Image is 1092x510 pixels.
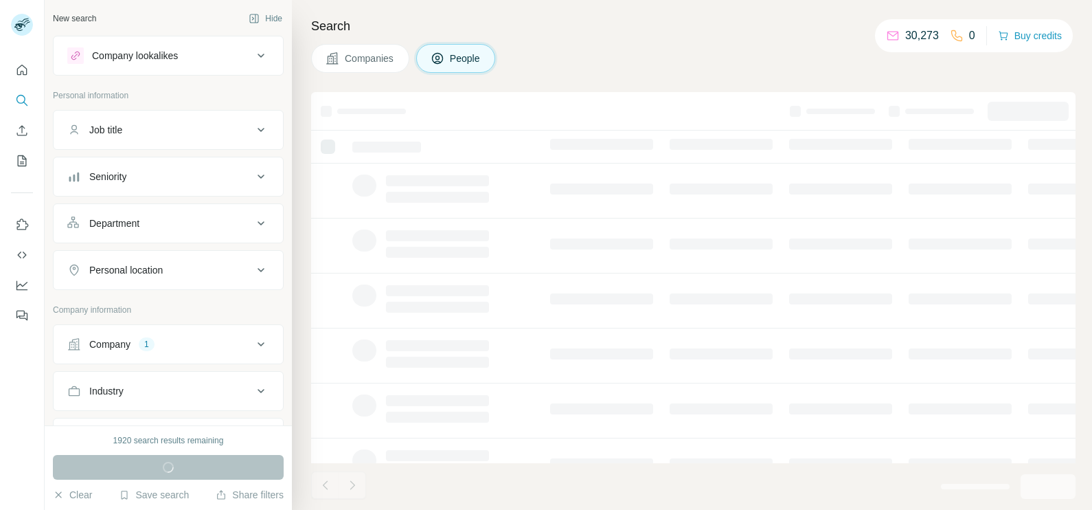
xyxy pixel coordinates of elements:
div: 1920 search results remaining [113,434,224,447]
button: Use Surfe on LinkedIn [11,212,33,237]
button: Save search [119,488,189,502]
div: Company [89,337,130,351]
button: Industry [54,375,283,408]
button: Company1 [54,328,283,361]
div: Department [89,217,139,230]
button: Feedback [11,303,33,328]
button: Quick start [11,58,33,82]
button: Personal location [54,254,283,287]
button: Department [54,207,283,240]
div: Company lookalikes [92,49,178,63]
button: Clear [53,488,92,502]
div: Seniority [89,170,126,184]
div: Personal location [89,263,163,277]
span: Companies [345,52,395,65]
button: Seniority [54,160,283,193]
button: My lists [11,148,33,173]
button: Company lookalikes [54,39,283,72]
button: Hide [239,8,292,29]
button: Dashboard [11,273,33,298]
p: 0 [969,27,975,44]
div: New search [53,12,96,25]
button: Job title [54,113,283,146]
button: Use Surfe API [11,243,33,267]
p: Personal information [53,89,284,102]
button: Share filters [216,488,284,502]
span: People [450,52,481,65]
h4: Search [311,16,1076,36]
p: Company information [53,304,284,316]
div: Industry [89,384,124,398]
button: Search [11,88,33,113]
div: 1 [139,338,155,351]
button: Buy credits [998,26,1062,45]
p: 30,273 [905,27,939,44]
button: HQ location [54,421,283,454]
button: Enrich CSV [11,118,33,143]
div: Job title [89,123,122,137]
